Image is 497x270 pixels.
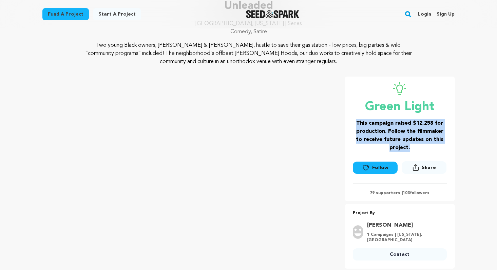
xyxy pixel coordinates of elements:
[246,10,299,18] img: Seed&Spark Logo Dark Mode
[246,10,299,18] a: Seed&Spark Homepage
[353,162,398,174] a: Follow
[353,100,447,114] p: Green Light
[403,191,410,195] span: 103
[353,190,447,196] p: 79 supporters | followers
[422,164,436,171] span: Share
[353,209,447,217] p: Project By
[83,41,414,66] p: Two young Black owners, [PERSON_NAME] & [PERSON_NAME], hustle to save their gas station - low pri...
[93,8,141,20] a: Start a project
[402,161,446,174] button: Share
[353,225,363,239] img: user.png
[353,248,447,261] a: Contact
[42,8,89,20] a: Fund a project
[437,9,455,20] a: Sign up
[367,221,443,229] a: Goto Kristin Wetenkamp profile
[367,232,443,243] p: 1 Campaigns | [US_STATE], [GEOGRAPHIC_DATA]
[402,161,446,176] span: Share
[418,9,431,20] a: Login
[42,28,455,36] p: Comedy, Satire
[353,119,447,152] h3: This campaign raised $12,258 for production. Follow the filmmaker to receive future updates on th...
